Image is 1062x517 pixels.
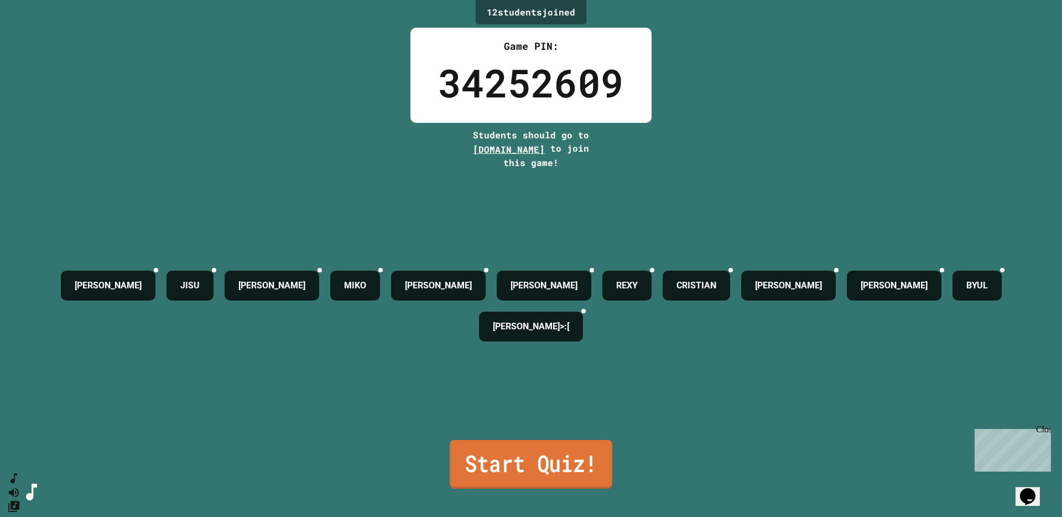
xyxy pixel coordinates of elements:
[861,279,928,292] h4: [PERSON_NAME]
[4,4,76,70] div: Chat with us now!Close
[1016,473,1051,506] iframe: chat widget
[344,279,366,292] h4: MIKO
[7,485,20,499] button: Mute music
[473,143,545,155] span: [DOMAIN_NAME]
[7,499,20,513] button: Change Music
[75,279,142,292] h4: [PERSON_NAME]
[405,279,472,292] h4: [PERSON_NAME]
[511,279,577,292] h4: [PERSON_NAME]
[616,279,638,292] h4: REXY
[966,279,988,292] h4: BYUL
[438,54,624,112] div: 34252609
[493,320,569,333] h4: [PERSON_NAME]>:[
[180,279,200,292] h4: JISU
[238,279,305,292] h4: [PERSON_NAME]
[970,425,1051,472] iframe: chat widget
[7,472,20,485] button: SpeedDial basic example
[438,39,624,54] div: Game PIN:
[462,128,600,169] div: Students should go to to join this game!
[450,440,612,489] a: Start Quiz!
[755,279,822,292] h4: [PERSON_NAME]
[676,279,716,292] h4: CRISTIAN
